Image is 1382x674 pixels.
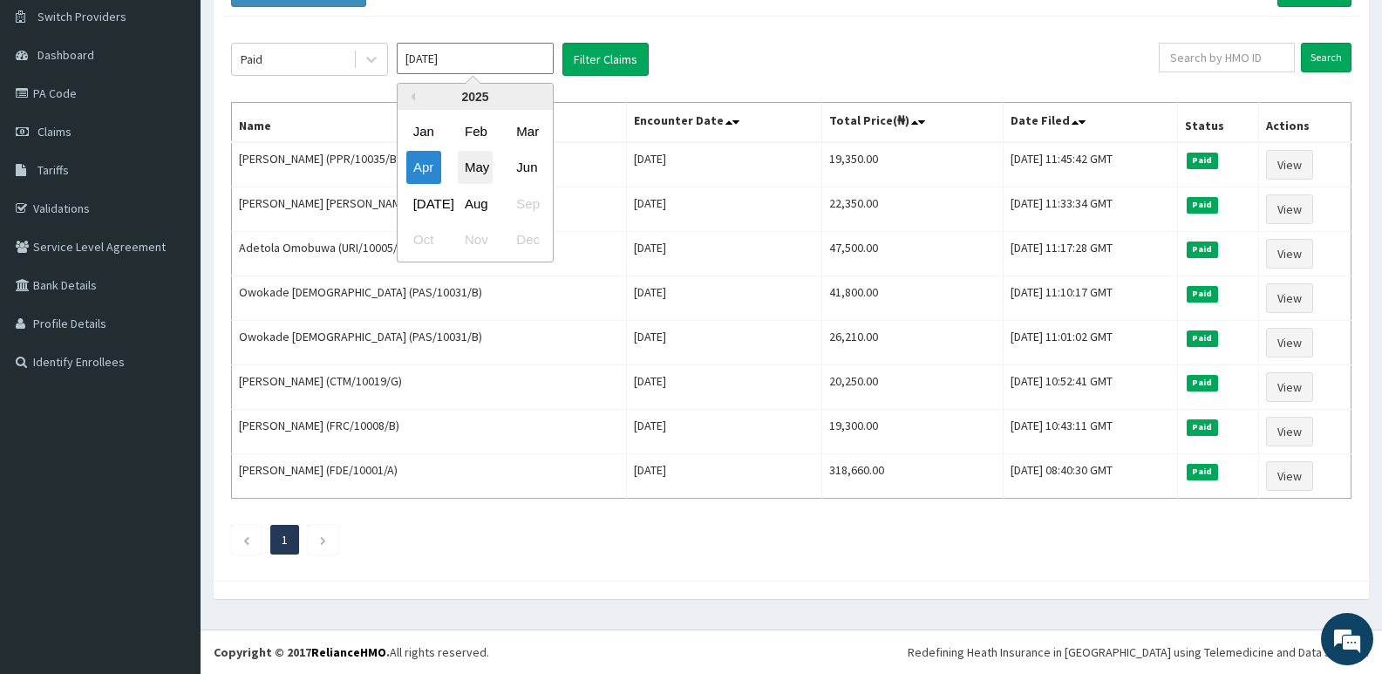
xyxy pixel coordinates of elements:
div: Paid [241,51,262,68]
span: Paid [1187,153,1218,168]
td: 19,300.00 [822,410,1004,454]
span: Paid [1187,242,1218,257]
input: Select Month and Year [397,43,554,74]
div: month 2025-04 [398,113,553,258]
td: [DATE] 11:45:42 GMT [1003,142,1177,187]
a: Next page [319,532,327,548]
td: [DATE] 10:43:11 GMT [1003,410,1177,454]
div: Choose April 2025 [406,152,441,184]
textarea: Type your message and hit 'Enter' [9,476,332,537]
div: Choose May 2025 [458,152,493,184]
td: [PERSON_NAME] (PPR/10035/B) [232,142,627,187]
span: Tariffs [37,162,69,178]
td: [DATE] [626,454,821,499]
td: 20,250.00 [822,365,1004,410]
div: 2025 [398,84,553,110]
td: [DATE] 10:52:41 GMT [1003,365,1177,410]
td: Adetola Omobuwa (URI/10005/B) [232,232,627,276]
span: Dashboard [37,47,94,63]
span: Paid [1187,375,1218,391]
a: View [1266,283,1313,313]
td: [DATE] [626,142,821,187]
td: [DATE] 08:40:30 GMT [1003,454,1177,499]
a: View [1266,328,1313,357]
th: Actions [1258,103,1351,143]
div: Choose February 2025 [458,115,493,147]
th: Date Filed [1003,103,1177,143]
td: Owokade [DEMOGRAPHIC_DATA] (PAS/10031/B) [232,321,627,365]
td: [DATE] 11:33:34 GMT [1003,187,1177,232]
span: Paid [1187,419,1218,435]
span: Switch Providers [37,9,126,24]
a: View [1266,150,1313,180]
div: Choose June 2025 [509,152,544,184]
td: [PERSON_NAME] (FDE/10001/A) [232,454,627,499]
td: [DATE] 11:01:02 GMT [1003,321,1177,365]
input: Search [1301,43,1351,72]
button: Previous Year [406,92,415,101]
div: Choose March 2025 [509,115,544,147]
span: Paid [1187,197,1218,213]
span: Paid [1187,330,1218,346]
strong: Copyright © 2017 . [214,644,390,660]
th: Total Price(₦) [822,103,1004,143]
td: 26,210.00 [822,321,1004,365]
a: View [1266,372,1313,402]
th: Name [232,103,627,143]
th: Status [1178,103,1259,143]
footer: All rights reserved. [201,630,1382,674]
td: [DATE] [626,410,821,454]
td: [PERSON_NAME] [PERSON_NAME] (OKB/11265/A) [232,187,627,232]
a: View [1266,239,1313,269]
td: [DATE] 11:17:28 GMT [1003,232,1177,276]
td: [DATE] [626,365,821,410]
div: Chat with us now [91,98,293,120]
td: 47,500.00 [822,232,1004,276]
a: RelianceHMO [311,644,386,660]
img: d_794563401_company_1708531726252_794563401 [32,87,71,131]
input: Search by HMO ID [1159,43,1295,72]
span: Claims [37,124,71,140]
td: 22,350.00 [822,187,1004,232]
a: View [1266,194,1313,224]
div: Choose January 2025 [406,115,441,147]
div: Choose August 2025 [458,187,493,220]
td: Owokade [DEMOGRAPHIC_DATA] (PAS/10031/B) [232,276,627,321]
td: 318,660.00 [822,454,1004,499]
td: [DATE] [626,187,821,232]
td: [DATE] [626,276,821,321]
td: [DATE] [626,232,821,276]
a: Page 1 is your current page [282,532,288,548]
a: Previous page [242,532,250,548]
td: 19,350.00 [822,142,1004,187]
a: View [1266,461,1313,491]
a: View [1266,417,1313,446]
div: Redefining Heath Insurance in [GEOGRAPHIC_DATA] using Telemedicine and Data Science! [908,643,1369,661]
span: We're online! [101,220,241,396]
td: [DATE] 11:10:17 GMT [1003,276,1177,321]
td: [DATE] [626,321,821,365]
th: Encounter Date [626,103,821,143]
span: Paid [1187,286,1218,302]
div: Choose July 2025 [406,187,441,220]
td: [PERSON_NAME] (FRC/10008/B) [232,410,627,454]
div: Minimize live chat window [286,9,328,51]
td: [PERSON_NAME] (CTM/10019/G) [232,365,627,410]
td: 41,800.00 [822,276,1004,321]
span: Paid [1187,464,1218,480]
button: Filter Claims [562,43,649,76]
